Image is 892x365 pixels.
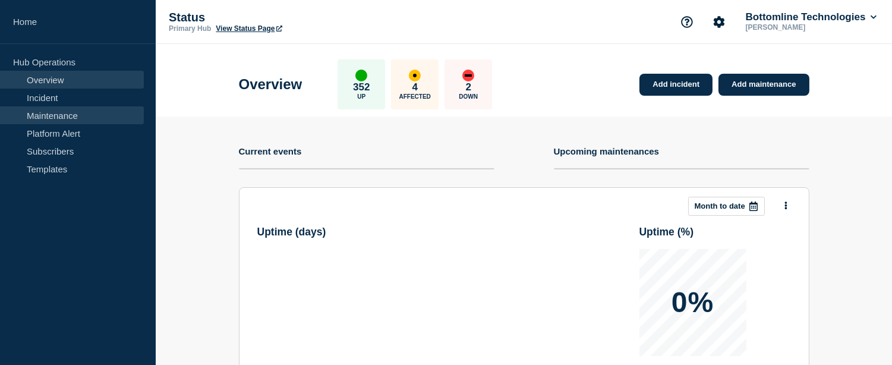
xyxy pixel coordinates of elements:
p: Affected [399,93,431,100]
div: affected [409,70,421,81]
a: Add incident [639,74,713,96]
p: 4 [412,81,418,93]
div: down [462,70,474,81]
h4: Current events [239,146,302,156]
p: Status [169,11,406,24]
div: up [355,70,367,81]
button: Month to date [688,197,765,216]
h3: Uptime ( % ) [639,226,694,238]
p: Up [357,93,365,100]
p: Down [459,93,478,100]
button: Account settings [707,10,732,34]
p: Primary Hub [169,24,211,33]
a: View Status Page [216,24,282,33]
p: 2 [466,81,471,93]
h3: Uptime ( days ) [257,226,326,238]
p: [PERSON_NAME] [743,23,867,32]
p: 352 [353,81,370,93]
p: 0% [672,288,714,317]
h4: Upcoming maintenances [554,146,660,156]
p: Month to date [695,202,745,210]
h1: Overview [239,76,302,93]
a: Add maintenance [718,74,809,96]
button: Bottomline Technologies [743,11,879,23]
button: Support [674,10,699,34]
